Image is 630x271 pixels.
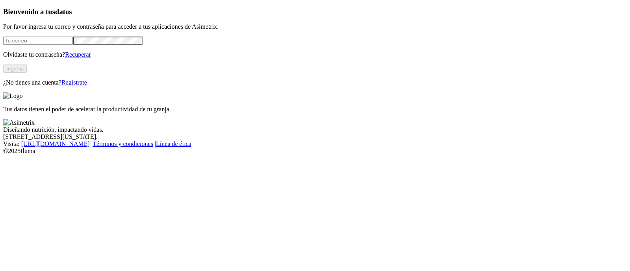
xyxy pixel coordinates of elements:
img: Asimetrix [3,119,35,126]
img: Logo [3,92,23,100]
a: [URL][DOMAIN_NAME] [21,140,90,147]
div: [STREET_ADDRESS][US_STATE]. [3,133,627,140]
h3: Bienvenido a tus [3,7,627,16]
button: Ingresa [3,65,27,73]
p: Olvidaste tu contraseña? [3,51,627,58]
div: © 2025 Iluma [3,147,627,155]
a: Línea de ética [156,140,191,147]
div: Visita : | | [3,140,627,147]
a: Términos y condiciones [93,140,153,147]
p: Por favor ingresa tu correo y contraseña para acceder a tus aplicaciones de Asimetrix: [3,23,627,30]
p: Tus datos tienen el poder de acelerar la productividad de tu granja. [3,106,627,113]
p: ¿No tienes una cuenta? [3,79,627,86]
div: Diseñando nutrición, impactando vidas. [3,126,627,133]
a: Regístrate [61,79,87,86]
input: Tu correo [3,37,73,45]
span: datos [55,7,72,16]
a: Recuperar [65,51,91,58]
